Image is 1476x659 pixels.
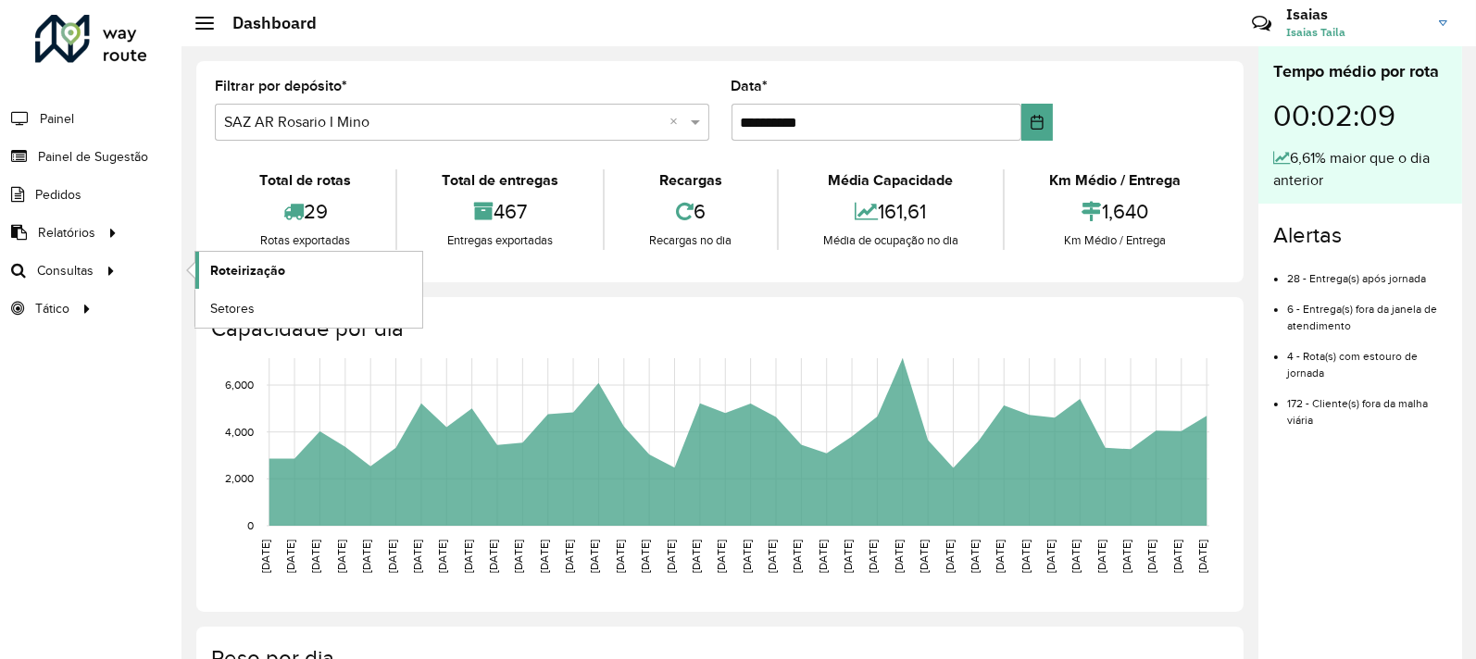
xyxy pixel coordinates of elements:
h2: Dashboard [214,13,317,33]
text: [DATE] [1171,540,1183,573]
div: 00:02:09 [1273,84,1447,147]
span: Consultas [37,261,94,280]
div: Tempo médio por rota [1273,59,1447,84]
text: [DATE] [791,540,803,573]
text: [DATE] [918,540,930,573]
div: Total de rotas [219,169,391,192]
text: [DATE] [588,540,600,573]
div: Total de entregas [402,169,598,192]
h4: Alertas [1273,222,1447,249]
div: Km Médio / Entrega [1009,169,1220,192]
text: [DATE] [1095,540,1107,573]
span: Isaias Taila [1286,24,1425,41]
text: [DATE] [665,540,677,573]
div: Média Capacidade [783,169,998,192]
div: 467 [402,192,598,231]
text: [DATE] [538,540,550,573]
div: 1,640 [1009,192,1220,231]
a: Setores [195,290,422,327]
div: 29 [219,192,391,231]
text: [DATE] [969,540,981,573]
text: [DATE] [1146,540,1158,573]
text: [DATE] [309,540,321,573]
text: [DATE] [614,540,626,573]
span: Clear all [670,111,686,133]
text: [DATE] [386,540,398,573]
span: Tático [35,299,69,318]
a: Contato Rápido [1242,4,1282,44]
a: Roteirização [195,252,422,289]
text: [DATE] [817,540,829,573]
span: Painel [40,109,74,129]
text: [DATE] [741,540,753,573]
text: [DATE] [766,540,778,573]
text: [DATE] [1120,540,1132,573]
text: [DATE] [335,540,347,573]
div: Km Médio / Entrega [1009,231,1220,250]
div: Entregas exportadas [402,231,598,250]
text: [DATE] [1069,540,1082,573]
h3: Isaias [1286,6,1425,23]
span: Relatórios [38,223,95,242]
div: Recargas no dia [609,231,771,250]
text: [DATE] [944,540,956,573]
text: [DATE] [411,540,423,573]
text: 6,000 [225,379,254,391]
text: [DATE] [436,540,448,573]
text: [DATE] [1196,540,1208,573]
text: [DATE] [462,540,474,573]
text: [DATE] [563,540,575,573]
div: Rotas exportadas [219,231,391,250]
text: 2,000 [225,472,254,484]
text: [DATE] [868,540,880,573]
text: [DATE] [893,540,905,573]
text: [DATE] [487,540,499,573]
text: [DATE] [842,540,854,573]
text: 4,000 [225,426,254,438]
label: Data [732,75,769,97]
text: [DATE] [360,540,372,573]
div: Recargas [609,169,771,192]
text: [DATE] [1019,540,1032,573]
label: Filtrar por depósito [215,75,347,97]
text: [DATE] [715,540,727,573]
text: [DATE] [994,540,1006,573]
text: [DATE] [1044,540,1057,573]
text: [DATE] [512,540,524,573]
span: Painel de Sugestão [38,147,148,167]
li: 172 - Cliente(s) fora da malha viária [1287,381,1447,429]
div: 6,61% maior que o dia anterior [1273,147,1447,192]
text: [DATE] [639,540,651,573]
button: Choose Date [1021,104,1053,141]
text: [DATE] [259,540,271,573]
span: Setores [210,299,255,318]
li: 28 - Entrega(s) após jornada [1287,256,1447,287]
text: [DATE] [690,540,702,573]
li: 6 - Entrega(s) fora da janela de atendimento [1287,287,1447,334]
span: Pedidos [35,185,81,205]
div: 6 [609,192,771,231]
text: 0 [247,519,254,531]
h4: Capacidade por dia [211,316,1225,342]
div: 161,61 [783,192,998,231]
text: [DATE] [284,540,296,573]
span: Roteirização [210,261,285,280]
div: Média de ocupação no dia [783,231,998,250]
li: 4 - Rota(s) com estouro de jornada [1287,334,1447,381]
